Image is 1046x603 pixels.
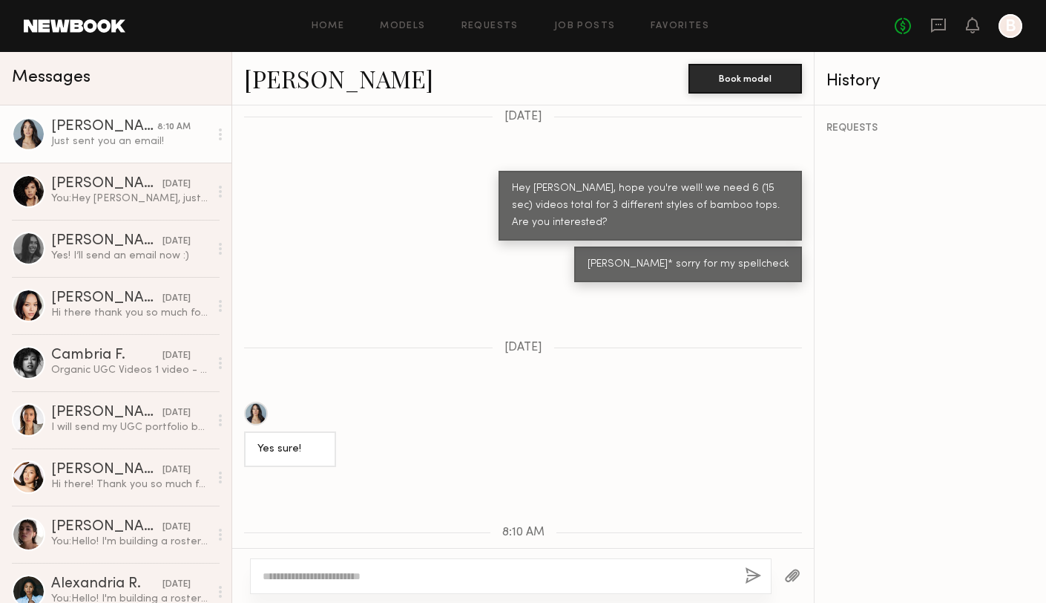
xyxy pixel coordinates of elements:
[826,73,1034,90] div: History
[162,349,191,363] div: [DATE]
[51,477,209,492] div: Hi there! Thank you so much for reaching out to me! I am definitely interested in working with th...
[504,342,542,354] span: [DATE]
[312,22,345,31] a: Home
[554,22,616,31] a: Job Posts
[162,406,191,420] div: [DATE]
[461,22,519,31] a: Requests
[51,420,209,434] div: I will send my UGC portfolio below. Thank you! [URL][DOMAIN_NAME]
[688,71,802,84] a: Book model
[162,463,191,477] div: [DATE]
[51,577,162,592] div: Alexandria R.
[51,134,209,149] div: Just sent you an email!
[51,520,162,535] div: [PERSON_NAME]
[504,111,542,123] span: [DATE]
[51,234,162,249] div: [PERSON_NAME]
[51,306,209,320] div: Hi there thank you so much for reaching out! I charge by piece of content and the rate will vary ...
[162,578,191,592] div: [DATE]
[162,235,191,249] div: [DATE]
[162,521,191,535] div: [DATE]
[826,123,1034,134] div: REQUESTS
[162,292,191,306] div: [DATE]
[51,192,209,206] div: You: Hey [PERSON_NAME], just sent you an email
[162,177,191,192] div: [DATE]
[688,64,802,94] button: Book model
[51,348,162,363] div: Cambria F.
[651,22,709,31] a: Favorites
[51,249,209,263] div: Yes! I’ll send an email now :)
[157,120,191,134] div: 8:10 AM
[502,527,545,539] span: 8:10 AM
[51,535,209,549] div: You: Hello! I'm building a roster of content creators for [PERSON_NAME] ([DOMAIN_NAME]) to work w...
[51,177,162,192] div: [PERSON_NAME]
[51,405,162,420] div: [PERSON_NAME]
[51,120,157,134] div: [PERSON_NAME]
[588,256,789,273] div: [PERSON_NAME]* sorry for my spellcheck
[51,363,209,377] div: Organic UGC Videos 1 video - Starting at $300 3 videos - Starting at $700 5 videos - Starting at ...
[380,22,425,31] a: Models
[51,291,162,306] div: [PERSON_NAME]
[257,441,323,458] div: Yes sure!
[999,14,1022,38] a: B
[244,62,433,94] a: [PERSON_NAME]
[51,463,162,477] div: [PERSON_NAME]
[512,180,789,232] div: Hey [PERSON_NAME], hope you're well! we need 6 (15 sec) videos total for 3 different styles of ba...
[12,69,91,86] span: Messages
